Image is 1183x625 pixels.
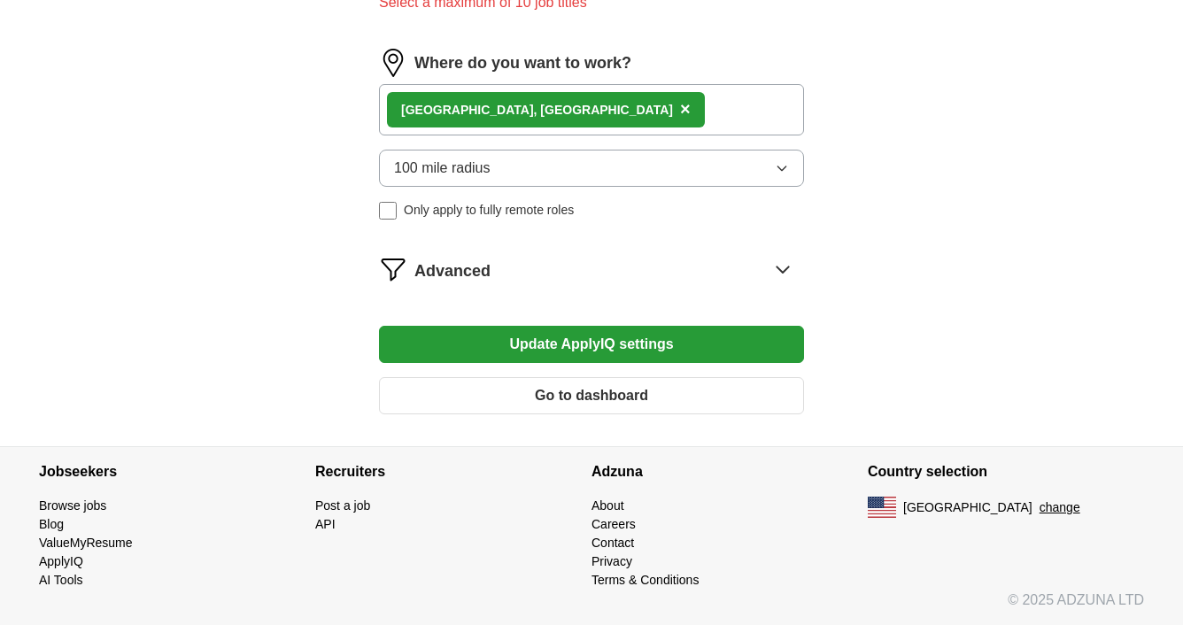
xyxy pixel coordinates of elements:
div: © 2025 ADZUNA LTD [25,590,1158,625]
a: Blog [39,517,64,531]
span: Only apply to fully remote roles [404,201,574,220]
button: × [680,96,691,123]
span: × [680,99,691,119]
a: Post a job [315,498,370,513]
button: Update ApplyIQ settings [379,326,804,363]
a: Contact [591,536,634,550]
span: [GEOGRAPHIC_DATA] [903,498,1032,517]
a: ApplyIQ [39,554,83,568]
a: About [591,498,624,513]
a: Privacy [591,554,632,568]
img: US flag [868,497,896,518]
label: Where do you want to work? [414,51,631,75]
a: API [315,517,336,531]
button: 100 mile radius [379,150,804,187]
a: Browse jobs [39,498,106,513]
a: Careers [591,517,636,531]
span: 100 mile radius [394,158,491,179]
a: Terms & Conditions [591,573,699,587]
h4: Country selection [868,447,1144,497]
span: Advanced [414,259,491,283]
button: change [1040,498,1080,517]
button: Go to dashboard [379,377,804,414]
a: AI Tools [39,573,83,587]
div: [GEOGRAPHIC_DATA], [GEOGRAPHIC_DATA] [401,101,673,120]
input: Only apply to fully remote roles [379,202,397,220]
a: ValueMyResume [39,536,133,550]
img: filter [379,255,407,283]
img: location.png [379,49,407,77]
